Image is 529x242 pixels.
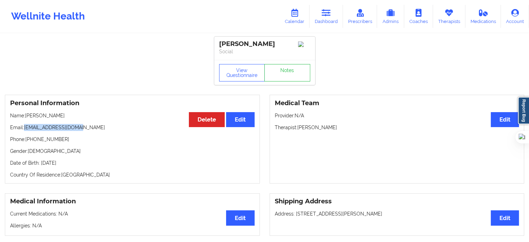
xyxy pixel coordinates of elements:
p: Address: [STREET_ADDRESS][PERSON_NAME] [275,210,519,217]
p: Therapist: [PERSON_NAME] [275,124,519,131]
p: Allergies: N/A [10,222,255,229]
button: Delete [189,112,225,127]
div: [PERSON_NAME] [219,40,310,48]
img: Image%2Fplaceholer-image.png [298,41,310,47]
p: Provider: N/A [275,112,519,119]
h3: Personal Information [10,99,255,107]
a: Dashboard [310,5,343,28]
button: Edit [491,210,519,225]
a: Therapists [433,5,465,28]
p: Social [219,48,310,55]
a: Coaches [404,5,433,28]
p: Current Medications: N/A [10,210,255,217]
button: View Questionnaire [219,64,265,81]
button: Edit [491,112,519,127]
a: Notes [264,64,310,81]
a: Account [501,5,529,28]
p: Name: [PERSON_NAME] [10,112,255,119]
a: Report Bug [518,97,529,124]
p: Date of Birth: [DATE] [10,159,255,166]
a: Medications [465,5,501,28]
p: Phone: [PHONE_NUMBER] [10,136,255,143]
h3: Shipping Address [275,197,519,205]
h3: Medical Team [275,99,519,107]
a: Calendar [280,5,310,28]
a: Prescribers [343,5,377,28]
button: Edit [226,112,254,127]
a: Admins [377,5,404,28]
p: Country Of Residence: [GEOGRAPHIC_DATA] [10,171,255,178]
p: Gender: [DEMOGRAPHIC_DATA] [10,148,255,155]
h3: Medical Information [10,197,255,205]
button: Edit [226,210,254,225]
p: Email: [EMAIL_ADDRESS][DOMAIN_NAME] [10,124,255,131]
